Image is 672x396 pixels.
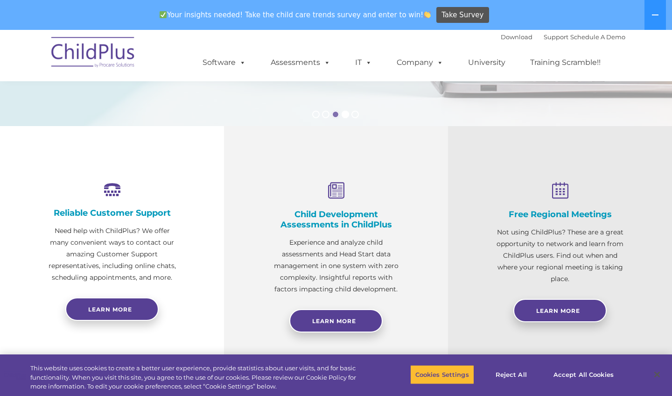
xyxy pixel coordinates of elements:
[289,309,383,332] a: Learn More
[47,208,177,218] h4: Reliable Customer Support
[130,100,169,107] span: Phone number
[160,11,167,18] img: ✅
[155,6,435,24] span: Your insights needed! Take the child care trends survey and enter to win!
[495,226,625,285] p: Not using ChildPlus? These are a great opportunity to network and learn from ChildPlus users. Fin...
[521,53,610,72] a: Training Scramble!!
[47,30,140,77] img: ChildPlus by Procare Solutions
[271,209,401,230] h4: Child Development Assessments in ChildPlus
[387,53,453,72] a: Company
[346,53,381,72] a: IT
[30,364,370,391] div: This website uses cookies to create a better user experience, provide statistics about user visit...
[482,365,540,384] button: Reject All
[513,299,607,322] a: Learn More
[65,297,159,321] a: Learn more
[647,364,667,385] button: Close
[570,33,625,41] a: Schedule A Demo
[193,53,255,72] a: Software
[130,62,158,69] span: Last name
[261,53,340,72] a: Assessments
[536,307,580,314] span: Learn More
[548,365,619,384] button: Accept All Cookies
[441,7,483,23] span: Take Survey
[495,209,625,219] h4: Free Regional Meetings
[436,7,489,23] a: Take Survey
[544,33,568,41] a: Support
[271,237,401,295] p: Experience and analyze child assessments and Head Start data management in one system with zero c...
[47,225,177,283] p: Need help with ChildPlus? We offer many convenient ways to contact our amazing Customer Support r...
[424,11,431,18] img: 👏
[501,33,532,41] a: Download
[312,318,356,325] span: Learn More
[459,53,515,72] a: University
[501,33,625,41] font: |
[88,306,132,313] span: Learn more
[410,365,474,384] button: Cookies Settings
